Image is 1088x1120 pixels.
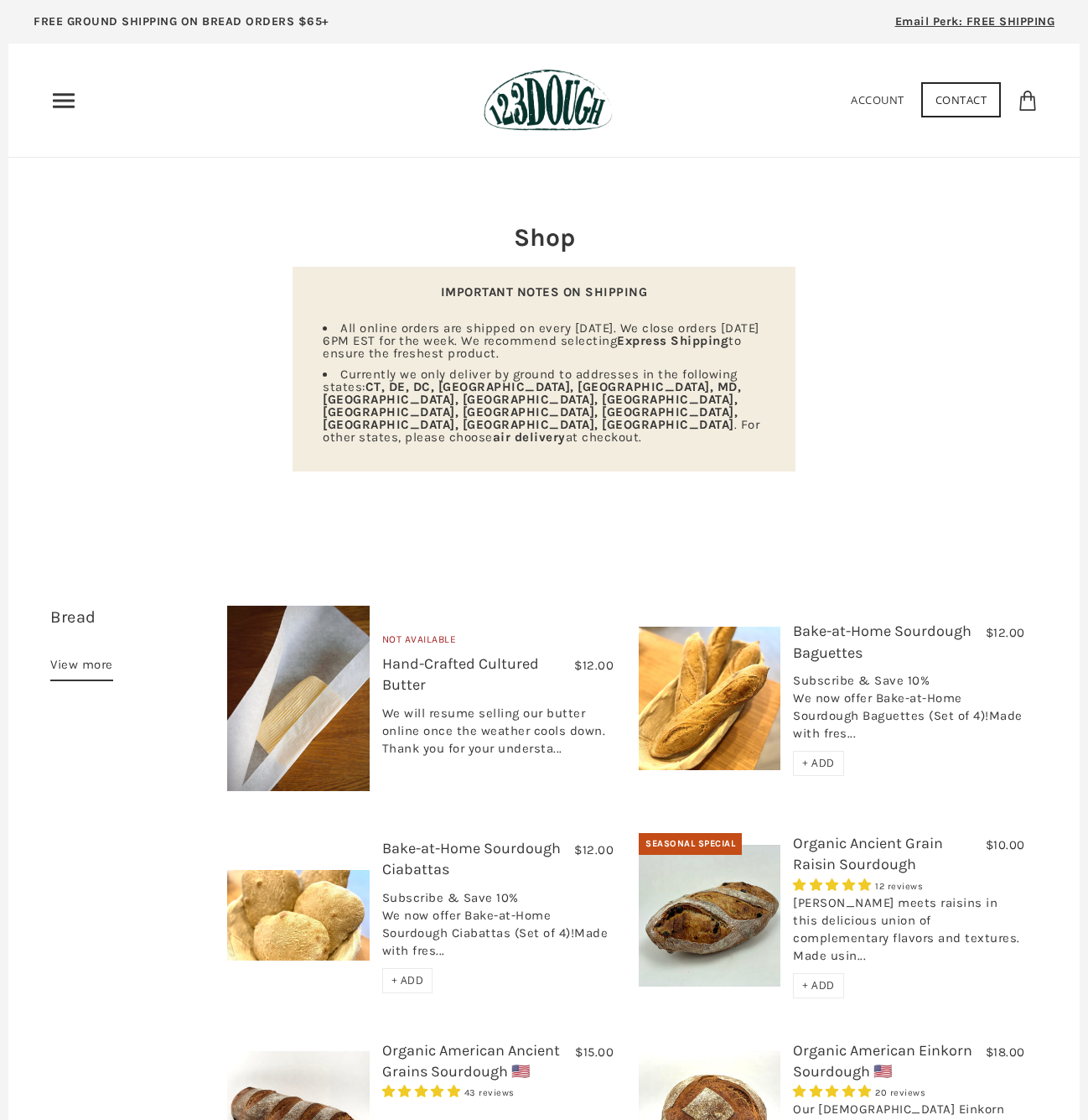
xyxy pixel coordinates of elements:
[464,1087,515,1098] span: 43 reviews
[851,92,904,107] a: Account
[793,878,875,893] span: 5.00 stars
[50,606,215,654] h3: 13 items
[382,968,433,993] div: + ADD
[895,14,1055,29] span: Email Perk: FREE SHIPPING
[50,654,113,681] a: View more
[793,622,971,661] a: Bake-at-Home Sourdough Baguettes
[227,870,369,961] img: Bake-at-Home Sourdough Ciabattas
[802,756,835,770] span: + ADD
[50,607,96,627] a: Bread
[382,632,614,654] div: Not Available
[875,881,923,892] span: 12 reviews
[793,672,1024,751] div: Subscribe & Save 10% We now offer Bake-at-Home Sourdough Baguettes (Set of 4)!Made with fres...
[986,625,1025,640] span: $12.00
[323,379,741,432] strong: CT, DE, DC, [GEOGRAPHIC_DATA], [GEOGRAPHIC_DATA], MD, [GEOGRAPHIC_DATA], [GEOGRAPHIC_DATA], [GEOG...
[382,705,614,766] div: We will resume selling our butter online once the weather cools down. Thank you for your understa...
[793,894,1024,973] div: [PERSON_NAME] meets raisins in this delicious union of complementary flavors and textures. Made u...
[793,973,844,998] div: + ADD
[617,333,728,348] strong: Express Shipping
[793,1041,972,1081] a: Organic American Einkorn Sourdough 🇺🇸
[391,973,424,987] span: + ADD
[574,658,614,673] span: $12.00
[986,1044,1025,1060] span: $18.00
[34,13,329,31] p: FREE GROUND SHIPPING ON BREAD ORDERS $65+
[870,8,1080,44] a: Email Perk: FREE SHIPPING
[484,69,612,132] img: 123Dough Bakery
[793,1084,875,1099] span: 4.95 stars
[793,834,943,873] a: Organic Ancient Grain Raisin Sourdough
[639,833,742,855] div: Seasonal Special
[293,220,795,255] h2: Shop
[639,845,780,987] img: Organic Ancient Grain Raisin Sourdough
[382,1041,560,1081] a: Organic American Ancient Grains Sourdough 🇺🇸
[986,837,1025,852] span: $10.00
[441,284,648,300] strong: IMPORTANT NOTES ON SHIPPING
[382,839,561,878] a: Bake-at-Home Sourdough Ciabattas
[921,82,1002,117] a: Contact
[8,8,355,44] a: FREE GROUND SHIPPING ON BREAD ORDERS $65+
[802,978,835,992] span: + ADD
[323,320,759,361] span: All online orders are shipped on every [DATE]. We close orders [DATE] 6PM EST for the week. We re...
[50,87,77,114] nav: Primary
[493,430,566,445] strong: air delivery
[382,654,539,694] a: Hand-Crafted Cultured Butter
[793,751,844,776] div: + ADD
[574,842,614,857] span: $12.00
[382,1084,464,1099] span: 4.93 stars
[323,367,759,445] span: Currently we only deliver by ground to addresses in the following states: . For other states, ple...
[575,1044,614,1060] span: $15.00
[227,606,369,791] img: Hand-Crafted Cultured Butter
[639,627,780,769] img: Bake-at-Home Sourdough Baguettes
[875,1087,925,1098] span: 20 reviews
[382,889,614,968] div: Subscribe & Save 10% We now offer Bake-at-Home Sourdough Ciabattas (Set of 4)!Made with fres...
